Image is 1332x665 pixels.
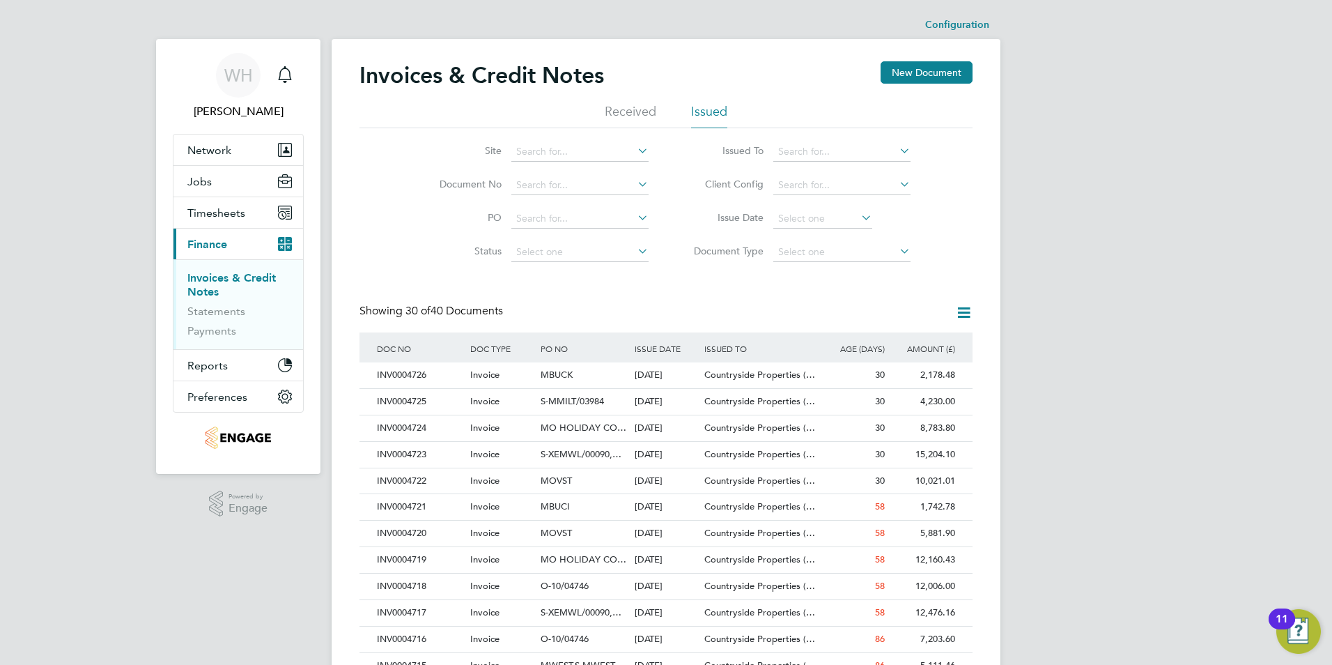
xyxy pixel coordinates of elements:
span: Countryside Properties (… [704,527,815,539]
span: S-MMILT/03984 [541,395,604,407]
span: Preferences [187,390,247,404]
div: INV0004724 [373,415,467,441]
span: 30 [875,369,885,381]
span: Powered by [229,491,268,503]
div: [DATE] [631,574,702,599]
div: 11 [1276,619,1288,637]
span: Countryside Properties (… [704,633,815,645]
div: AGE (DAYS) [818,332,888,365]
span: Invoice [470,395,499,407]
div: 1,742.78 [888,494,959,520]
span: MOVST [541,475,572,487]
div: INV0004716 [373,627,467,652]
a: Invoices & Credit Notes [187,271,276,298]
li: Received [605,103,656,128]
label: Document No [421,178,502,190]
span: MBUCK [541,369,573,381]
div: 4,230.00 [888,389,959,415]
span: 30 [875,422,885,434]
span: Countryside Properties (… [704,553,815,565]
label: Issued To [683,144,764,157]
div: [DATE] [631,521,702,546]
span: MOVST [541,527,572,539]
div: 2,178.48 [888,362,959,388]
span: 30 [875,395,885,407]
span: Invoice [470,475,499,487]
div: 7,203.60 [888,627,959,652]
input: Select one [511,243,649,262]
span: 86 [875,633,885,645]
a: Statements [187,305,245,318]
a: Go to home page [173,427,304,449]
span: 58 [875,606,885,618]
div: DOC NO [373,332,467,365]
div: INV0004723 [373,442,467,468]
div: INV0004720 [373,521,467,546]
div: INV0004718 [373,574,467,599]
div: 5,881.90 [888,521,959,546]
div: 12,006.00 [888,574,959,599]
span: Invoice [470,500,499,512]
span: Finance [187,238,227,251]
span: Invoice [470,448,499,460]
span: Invoice [470,553,499,565]
div: 12,160.43 [888,547,959,573]
span: Countryside Properties (… [704,475,815,487]
div: [DATE] [631,600,702,626]
div: PO NO [537,332,630,365]
span: Invoice [470,633,499,645]
label: PO [421,211,502,224]
button: Timesheets [173,197,303,228]
label: Status [421,245,502,257]
span: Countryside Properties (… [704,606,815,618]
input: Search for... [511,176,649,195]
span: MBUCI [541,500,570,512]
span: Invoice [470,422,499,434]
div: [DATE] [631,547,702,573]
div: [DATE] [631,362,702,388]
div: 15,204.10 [888,442,959,468]
span: 58 [875,553,885,565]
span: MO HOLIDAY CO… [541,422,626,434]
span: MO HOLIDAY CO… [541,553,626,565]
div: [DATE] [631,627,702,652]
h2: Invoices & Credit Notes [359,61,604,89]
span: Engage [229,503,268,514]
input: Search for... [773,142,911,162]
span: O-10/04746 [541,633,589,645]
span: Invoice [470,527,499,539]
div: INV0004722 [373,468,467,494]
span: Countryside Properties (… [704,448,815,460]
button: Network [173,135,303,165]
span: S-XEMWL/00090,… [541,606,621,618]
button: Open Resource Center, 11 new notifications [1276,609,1321,654]
span: Timesheets [187,206,245,220]
span: O-10/04746 [541,580,589,592]
div: [DATE] [631,468,702,494]
label: Issue Date [683,211,764,224]
span: 40 Documents [405,304,503,318]
input: Select one [773,209,872,229]
span: Invoice [470,580,499,592]
span: 58 [875,580,885,592]
span: 30 [875,475,885,487]
img: knightwood-logo-retina.png [206,427,270,449]
span: Countryside Properties (… [704,580,815,592]
button: New Document [881,61,973,84]
div: AMOUNT (£) [888,332,959,365]
li: Configuration [925,11,989,39]
span: Countryside Properties (… [704,369,815,381]
span: Jobs [187,175,212,188]
input: Search for... [773,176,911,195]
div: INV0004721 [373,494,467,520]
button: Reports [173,350,303,381]
div: Finance [173,259,303,349]
label: Site [421,144,502,157]
nav: Main navigation [156,39,320,474]
div: 10,021.01 [888,468,959,494]
span: 30 of [405,304,431,318]
span: Reports [187,359,228,372]
input: Search for... [511,209,649,229]
button: Finance [173,229,303,259]
a: Powered byEngage [209,491,268,517]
